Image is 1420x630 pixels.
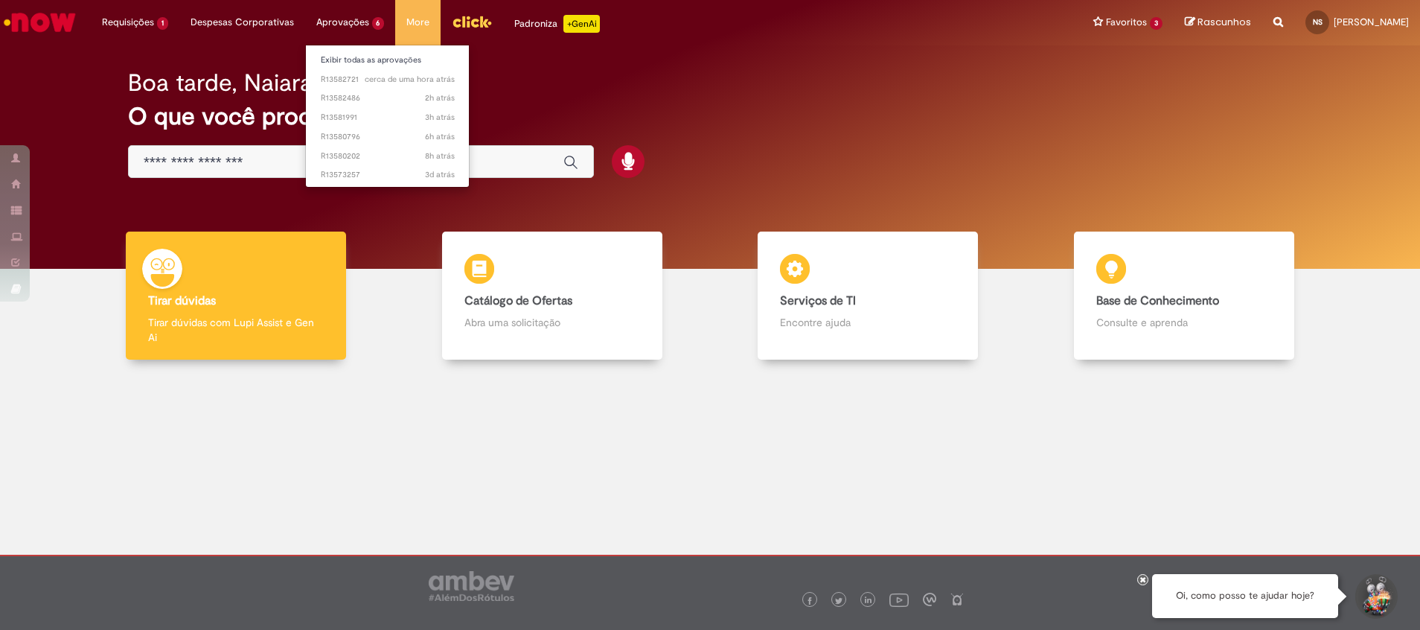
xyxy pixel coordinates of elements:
a: Catálogo de Ofertas Abra uma solicitação [394,232,711,360]
span: R13582486 [321,92,455,104]
img: logo_footer_ambev_rotulo_gray.png [429,571,514,601]
a: Aberto R13582486 : [306,90,470,106]
b: Catálogo de Ofertas [464,293,572,308]
time: 30/09/2025 16:16:07 [365,74,455,85]
ul: Aprovações [305,45,470,188]
b: Tirar dúvidas [148,293,216,308]
a: Aberto R13581991 : [306,109,470,126]
img: logo_footer_naosei.png [950,593,964,606]
p: Abra uma solicitação [464,315,640,330]
span: cerca de uma hora atrás [365,74,455,85]
span: Aprovações [316,15,369,30]
img: logo_footer_facebook.png [806,597,813,605]
span: 3h atrás [425,112,455,123]
span: 8h atrás [425,150,455,162]
h2: O que você procura hoje? [128,104,1292,130]
img: click_logo_yellow_360x200.png [452,10,492,33]
span: 6 [372,17,385,30]
span: Requisições [102,15,154,30]
span: Despesas Corporativas [191,15,294,30]
b: Serviços de TI [780,293,856,308]
b: Base de Conhecimento [1096,293,1219,308]
h2: Boa tarde, Naiara [128,70,313,96]
time: 30/09/2025 14:42:03 [425,112,455,123]
span: R13573257 [321,169,455,181]
div: Oi, como posso te ajudar hoje? [1152,574,1338,618]
div: Padroniza [514,15,600,33]
span: 1 [157,17,168,30]
span: R13582721 [321,74,455,86]
a: Base de Conhecimento Consulte e aprenda [1026,232,1343,360]
img: logo_footer_twitter.png [835,597,842,605]
time: 30/09/2025 15:42:52 [425,92,455,104]
span: Rascunhos [1197,15,1251,29]
a: Serviços de TI Encontre ajuda [710,232,1026,360]
a: Aberto R13580796 : [306,129,470,145]
a: Tirar dúvidas Tirar dúvidas com Lupi Assist e Gen Ai [78,232,394,360]
span: Favoritos [1106,15,1147,30]
span: R13581991 [321,112,455,124]
span: [PERSON_NAME] [1334,16,1409,28]
span: 2h atrás [425,92,455,104]
time: 30/09/2025 09:46:59 [425,150,455,162]
span: R13580796 [321,131,455,143]
img: logo_footer_linkedin.png [865,596,872,605]
img: ServiceNow [1,7,78,37]
span: More [406,15,429,30]
span: 6h atrás [425,131,455,142]
p: +GenAi [563,15,600,33]
a: Aberto R13573257 : [306,167,470,183]
a: Aberto R13582721 : [306,71,470,88]
a: Exibir todas as aprovações [306,52,470,69]
a: Rascunhos [1185,16,1251,30]
button: Iniciar Conversa de Suporte [1353,574,1398,619]
span: 3 [1150,17,1162,30]
span: NS [1313,17,1323,27]
img: logo_footer_workplace.png [923,593,936,606]
p: Encontre ajuda [780,315,956,330]
time: 30/09/2025 11:14:22 [425,131,455,142]
img: logo_footer_youtube.png [889,590,909,609]
a: Aberto R13580202 : [306,148,470,165]
p: Consulte e aprenda [1096,315,1272,330]
time: 27/09/2025 18:27:14 [425,169,455,180]
span: 3d atrás [425,169,455,180]
p: Tirar dúvidas com Lupi Assist e Gen Ai [148,315,324,345]
span: R13580202 [321,150,455,162]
